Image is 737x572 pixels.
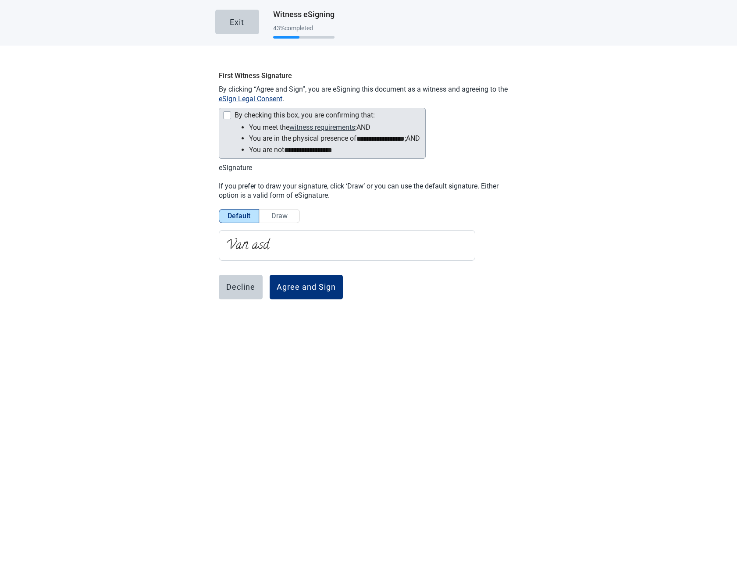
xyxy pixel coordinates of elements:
[219,94,282,104] button: eSign Legal Consent
[215,10,259,34] button: Exit
[273,25,335,32] div: 43 % completed
[356,123,370,131] span: and
[277,283,336,291] div: Agree and Sign
[249,122,420,133] li: You meet the ;
[219,163,519,173] p: eSignature
[273,8,335,21] h1: Witness eSigning
[226,283,255,291] div: Decline
[271,212,288,220] span: Draw
[219,275,263,299] button: Decline
[270,275,343,299] button: Agree and Sign
[235,111,375,119] div: By checking this box, you are confirming that:
[249,144,420,156] li: You are not
[289,122,355,133] button: witness requirements
[249,133,420,144] li: You are in the physical presence of ;
[406,134,420,142] span: and
[230,18,244,26] div: Exit
[219,85,519,103] p: By clicking “Agree and Sign”, you are eSigning this document as a witness and agreeing to the .
[226,239,475,253] p: Van asd
[219,181,519,200] p: If you prefer to draw your signature, click ‘Draw’ or you can use the default signature. Either o...
[219,70,519,81] h2: First Witness Signature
